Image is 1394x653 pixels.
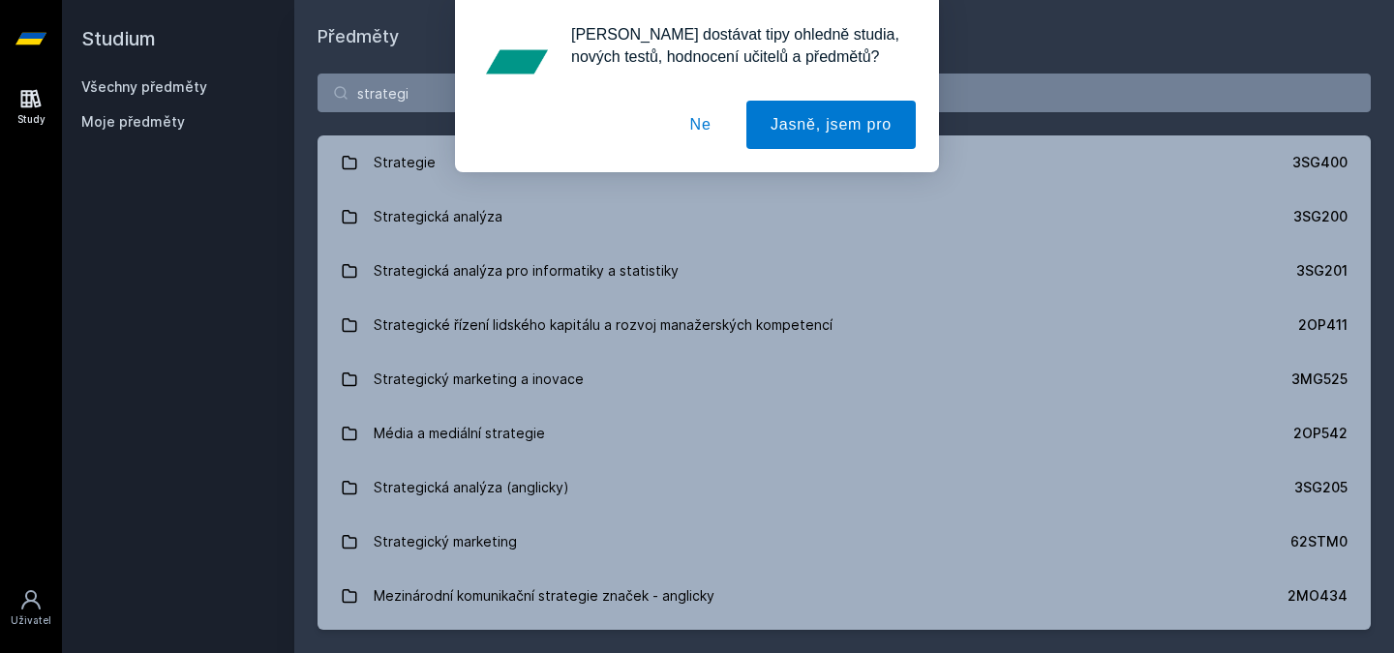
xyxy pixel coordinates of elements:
[318,406,1371,460] a: Média a mediální strategie 2OP542
[746,101,916,149] button: Jasně, jsem pro
[1298,315,1348,335] div: 2OP411
[478,23,556,101] img: notification icon
[4,579,58,638] a: Uživatel
[1294,478,1348,497] div: 3SG205
[318,515,1371,569] a: Strategický marketing 62STM0
[318,190,1371,244] a: Strategická analýza 3SG200
[1290,532,1348,551] div: 62STM0
[318,352,1371,406] a: Strategický marketing a inovace 3MG525
[374,252,679,290] div: Strategická analýza pro informatiky a statistiky
[1293,207,1348,226] div: 3SG200
[556,23,916,68] div: [PERSON_NAME] dostávat tipy ohledně studia, nových testů, hodnocení učitelů a předmětů?
[318,298,1371,352] a: Strategické řízení lidského kapitálu a rozvoj manažerských kompetencí 2OP411
[1293,424,1348,443] div: 2OP542
[374,468,569,507] div: Strategická analýza (anglicky)
[318,460,1371,515] a: Strategická analýza (anglicky) 3SG205
[374,360,584,399] div: Strategický marketing a inovace
[374,414,545,453] div: Média a mediální strategie
[11,613,51,628] div: Uživatel
[374,577,714,615] div: Mezinárodní komunikační strategie značek - anglicky
[374,197,502,236] div: Strategická analýza
[374,306,833,344] div: Strategické řízení lidského kapitálu a rozvoj manažerských kompetencí
[1288,586,1348,606] div: 2MO434
[374,522,517,561] div: Strategický marketing
[1296,261,1348,281] div: 3SG201
[318,244,1371,298] a: Strategická analýza pro informatiky a statistiky 3SG201
[1291,370,1348,389] div: 3MG525
[318,569,1371,623] a: Mezinárodní komunikační strategie značek - anglicky 2MO434
[666,101,736,149] button: Ne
